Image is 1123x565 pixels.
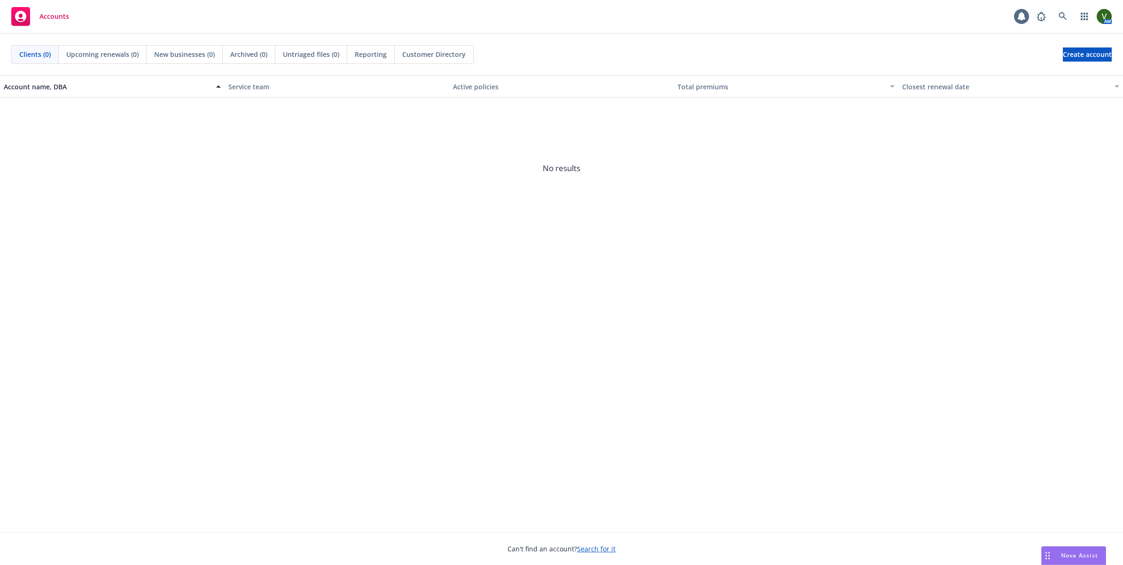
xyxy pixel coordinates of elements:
[225,75,449,98] button: Service team
[8,3,73,30] a: Accounts
[283,49,339,59] span: Untriaged files (0)
[402,49,466,59] span: Customer Directory
[4,82,211,92] div: Account name, DBA
[66,49,139,59] span: Upcoming renewals (0)
[1075,7,1094,26] a: Switch app
[902,82,1109,92] div: Closest renewal date
[355,49,387,59] span: Reporting
[1053,7,1072,26] a: Search
[1041,546,1106,565] button: Nova Assist
[898,75,1123,98] button: Closest renewal date
[154,49,215,59] span: New businesses (0)
[1061,551,1098,559] span: Nova Assist
[1032,7,1051,26] a: Report a Bug
[449,75,674,98] button: Active policies
[230,49,267,59] span: Archived (0)
[678,82,884,92] div: Total premiums
[1042,547,1053,565] div: Drag to move
[1063,47,1112,62] a: Create account
[1097,9,1112,24] img: photo
[674,75,898,98] button: Total premiums
[39,13,69,20] span: Accounts
[19,49,51,59] span: Clients (0)
[1063,46,1112,63] span: Create account
[507,544,616,554] span: Can't find an account?
[453,82,670,92] div: Active policies
[228,82,445,92] div: Service team
[577,544,616,553] a: Search for it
